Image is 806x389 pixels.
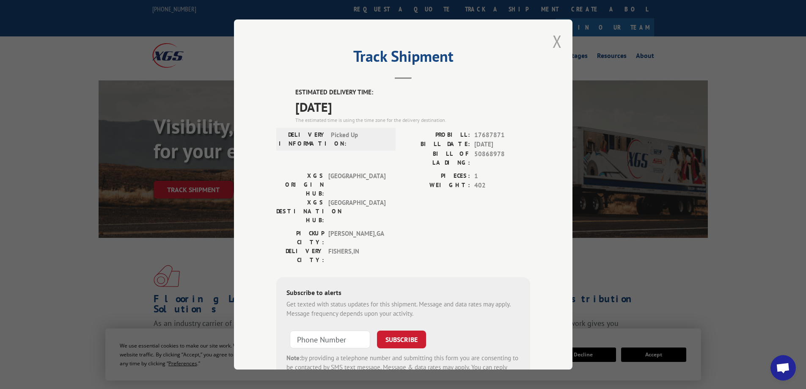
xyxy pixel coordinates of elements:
[770,355,796,381] div: Open chat
[328,171,385,198] span: [GEOGRAPHIC_DATA]
[276,50,530,66] h2: Track Shipment
[474,130,530,140] span: 17687871
[290,331,370,348] input: Phone Number
[286,287,520,300] div: Subscribe to alerts
[295,97,530,116] span: [DATE]
[331,130,388,148] span: Picked Up
[286,300,520,319] div: Get texted with status updates for this shipment. Message and data rates may apply. Message frequ...
[403,140,470,149] label: BILL DATE:
[276,198,324,225] label: XGS DESTINATION HUB:
[474,149,530,167] span: 50868978
[276,247,324,265] label: DELIVERY CITY:
[328,229,385,247] span: [PERSON_NAME] , GA
[403,181,470,190] label: WEIGHT:
[276,229,324,247] label: PICKUP CITY:
[474,140,530,149] span: [DATE]
[377,331,426,348] button: SUBSCRIBE
[474,181,530,190] span: 402
[474,171,530,181] span: 1
[328,198,385,225] span: [GEOGRAPHIC_DATA]
[295,116,530,124] div: The estimated time is using the time zone for the delivery destination.
[403,149,470,167] label: BILL OF LADING:
[286,353,520,382] div: by providing a telephone number and submitting this form you are consenting to be contacted by SM...
[276,171,324,198] label: XGS ORIGIN HUB:
[403,130,470,140] label: PROBILL:
[328,247,385,265] span: FISHERS , IN
[553,30,562,52] button: Close modal
[295,88,530,97] label: ESTIMATED DELIVERY TIME:
[279,130,327,148] label: DELIVERY INFORMATION:
[403,171,470,181] label: PIECES:
[286,354,301,362] strong: Note:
